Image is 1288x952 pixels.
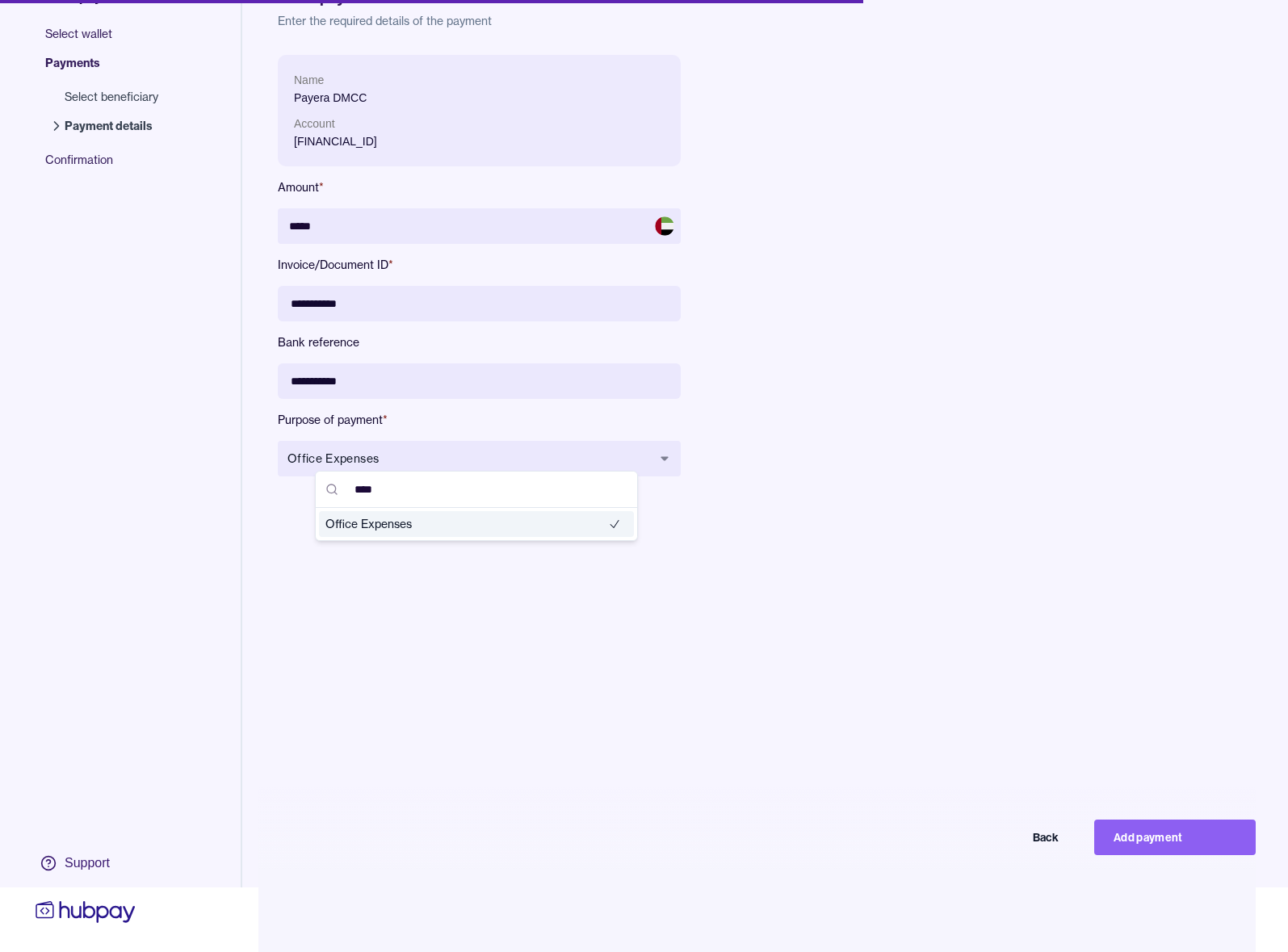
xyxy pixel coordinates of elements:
div: Support [65,854,110,872]
label: Amount [278,179,681,195]
span: Select beneficiary [65,89,158,105]
span: Office Expenses [325,516,608,532]
p: Payera DMCC [294,89,665,107]
p: [FINANCIAL_ID] [294,132,665,150]
p: Name [294,71,665,89]
label: Purpose of payment [278,412,681,428]
span: Payments [45,55,174,84]
label: Invoice/Document ID [278,257,681,273]
button: Back [917,820,1078,855]
button: Add payment [1094,820,1256,855]
span: Select wallet [45,26,174,55]
p: Account [294,115,665,132]
a: Support [32,846,139,880]
p: Enter the required details of the payment [278,13,1252,29]
span: Payment details [65,118,158,134]
span: Office Expenses [287,451,652,467]
span: Confirmation [45,152,174,181]
label: Bank reference [278,334,681,350]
